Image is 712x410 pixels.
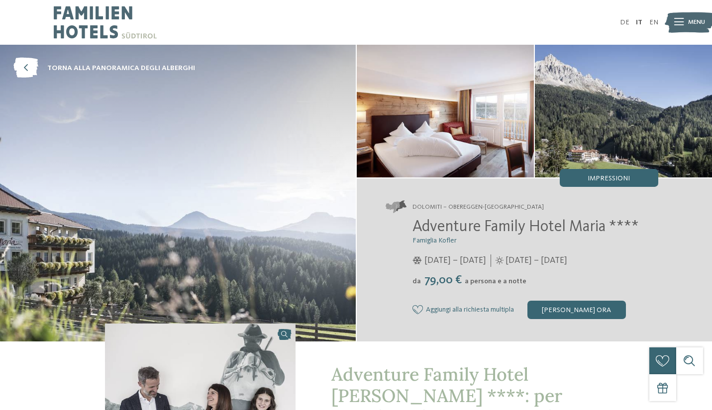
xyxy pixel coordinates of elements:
[636,19,642,26] a: IT
[412,219,639,235] span: Adventure Family Hotel Maria ****
[47,63,195,73] span: torna alla panoramica degli alberghi
[426,306,514,314] span: Aggiungi alla richiesta multipla
[422,274,464,286] span: 79,00 €
[649,19,658,26] a: EN
[412,237,457,244] span: Famiglia Kofler
[412,256,422,264] i: Orari d'apertura inverno
[412,203,544,212] span: Dolomiti – Obereggen-[GEOGRAPHIC_DATA]
[357,45,534,177] img: Il family hotel a Obereggen per chi ama il piacere della scoperta
[527,301,626,319] div: [PERSON_NAME] ora
[620,19,629,26] a: DE
[506,254,567,267] span: [DATE] – [DATE]
[535,45,712,177] img: Il family hotel a Obereggen per chi ama il piacere della scoperta
[465,278,526,285] span: a persona e a notte
[424,254,486,267] span: [DATE] – [DATE]
[13,58,195,79] a: torna alla panoramica degli alberghi
[588,175,630,182] span: Impressioni
[496,256,504,264] i: Orari d'apertura estate
[688,18,705,27] span: Menu
[412,278,421,285] span: da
